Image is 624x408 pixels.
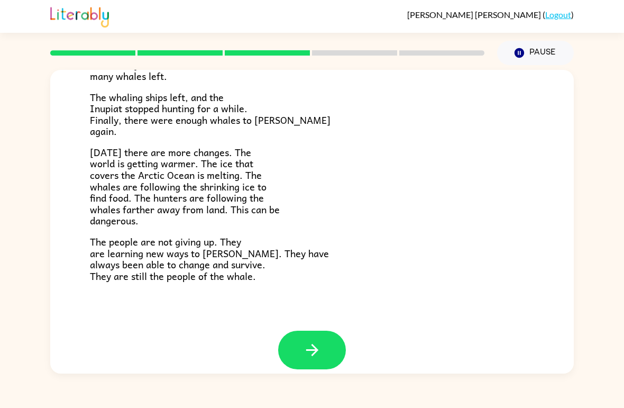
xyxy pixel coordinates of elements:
div: ( ) [407,10,574,20]
img: Literably [50,4,109,28]
a: Logout [545,10,571,20]
span: [PERSON_NAME] [PERSON_NAME] [407,10,543,20]
span: The whaling ships left, and the Inupiat stopped hunting for a while. Finally, there were enough w... [90,89,331,139]
button: Pause [497,41,574,65]
span: [DATE] there are more changes. The world is getting warmer. The ice that covers the Arctic Ocean ... [90,144,280,229]
span: The people are not giving up. They are learning new ways to [PERSON_NAME]. They have always been ... [90,234,329,284]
